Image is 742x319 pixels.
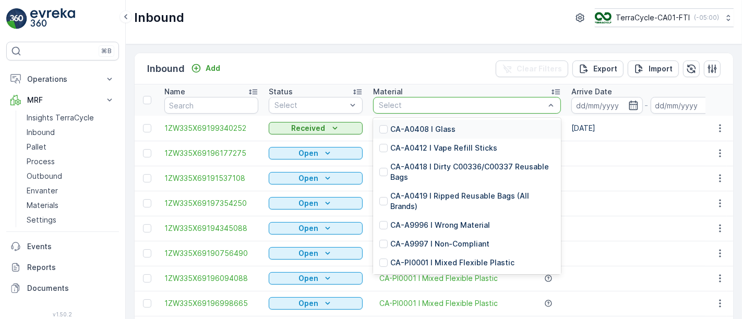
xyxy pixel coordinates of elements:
div: Toggle Row Selected [143,299,151,308]
button: Add [187,62,224,75]
p: CA-A0418 I Dirty C00336/C00337 Reusable Bags [390,162,555,182]
button: Clear Filters [496,60,568,77]
p: - [645,99,649,112]
p: MRF [27,95,98,105]
div: Toggle Row Selected [143,249,151,257]
p: Status [269,87,293,97]
p: Inbound [27,127,55,138]
a: Reports [6,257,119,278]
input: dd/mm/yyyy [651,97,722,114]
div: Toggle Row Selected [143,174,151,182]
img: logo_light-DOdMpM7g.png [30,8,75,29]
a: Process [22,154,119,169]
button: MRF [6,90,119,111]
p: Insights TerraCycle [27,113,94,123]
div: Toggle Row Selected [143,124,151,132]
a: 1ZW335X69199340252 [164,123,258,133]
button: TerraCycle-CA01-FTI(-05:00) [595,8,734,27]
p: Materials [27,200,58,211]
p: Events [27,241,115,252]
button: Received [269,122,363,134]
p: Settings [27,215,56,225]
button: Operations [6,69,119,90]
p: Open [298,298,318,309]
p: Pallet [27,142,46,152]
a: 1ZW335X69197354250 [164,198,258,208]
div: Toggle Row Selected [143,199,151,207]
button: Open [269,147,363,159]
p: Name [164,87,185,97]
button: Open [269,172,363,185]
td: [DATE] [566,116,727,141]
p: Import [649,64,673,74]
p: Received [292,123,326,133]
span: v 1.50.2 [6,311,119,317]
a: Events [6,236,119,257]
a: Materials [22,198,119,213]
a: Pallet [22,140,119,154]
button: Open [269,247,363,260]
p: Open [298,148,318,158]
button: Open [269,222,363,235]
p: Envanter [27,186,58,196]
p: Reports [27,262,115,273]
p: CA-A9997 I Non-Compliant [390,239,489,249]
button: Open [269,197,363,210]
p: Material [373,87,403,97]
p: TerraCycle-CA01-FTI [616,13,690,23]
div: Toggle Row Selected [143,149,151,157]
input: Search [164,97,258,114]
button: Import [628,60,679,77]
a: 1ZW335X69190756490 [164,248,258,259]
p: ⌘B [101,47,112,55]
p: Open [298,248,318,259]
p: CA-PI0001 I Mixed Flexible Plastic [390,257,514,268]
p: CA-A0419 I Ripped Reusable Bags (All Brands) [390,191,555,212]
p: Select [379,100,545,111]
img: logo [6,8,27,29]
p: CA-A0408 I Glass [390,124,456,134]
a: 1ZW335X69196998665 [164,298,258,309]
p: Operations [27,74,98,84]
p: Open [298,173,318,183]
a: 1ZW335X69191537108 [164,173,258,183]
a: Envanter [22,183,119,198]
input: dd/mm/yyyy [571,97,643,114]
p: ( -05:00 ) [694,14,719,22]
p: Inbound [134,9,184,26]
p: Outbound [27,171,62,181]
a: CA-PI0001 I Mixed Flexible Plastic [379,273,498,284]
p: CA-A0412 I Vape Refill Sticks [390,143,497,153]
p: Export [593,64,617,74]
a: Outbound [22,169,119,183]
a: Inbound [22,125,119,140]
button: Export [572,60,624,77]
p: Arrive Date [571,87,612,97]
a: 1ZW335X69194345088 [164,223,258,234]
p: CA-A9996 I Wrong Material [390,220,490,230]
a: 1ZW335X69196177275 [164,148,258,158]
button: Open [269,272,363,285]
a: CA-PI0001 I Mixed Flexible Plastic [379,298,498,309]
p: Open [298,273,318,284]
p: Select [274,100,346,111]
button: Open [269,297,363,310]
p: Process [27,156,55,167]
p: Inbound [147,62,185,76]
div: Toggle Row Selected [143,274,151,283]
a: 1ZW335X69196094088 [164,273,258,284]
p: Open [298,198,318,208]
p: Open [298,223,318,234]
a: Documents [6,278,119,299]
a: Insights TerraCycle [22,111,119,125]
